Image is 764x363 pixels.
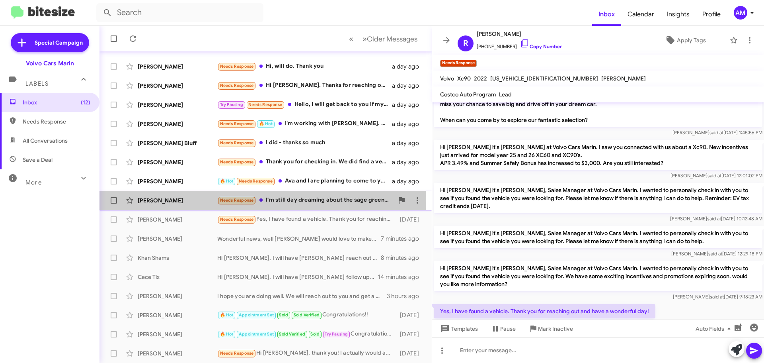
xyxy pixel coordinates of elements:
[138,349,217,357] div: [PERSON_NAME]
[696,3,727,26] a: Profile
[217,330,396,339] div: Congratulations!!
[217,138,392,147] div: I did - thanks so much
[396,330,425,338] div: [DATE]
[392,82,425,90] div: a day ago
[710,294,724,300] span: said at
[440,75,454,82] span: Volvo
[392,177,425,185] div: a day ago
[138,177,217,185] div: [PERSON_NAME]
[239,179,273,184] span: Needs Response
[673,294,762,300] span: [PERSON_NAME] [DATE] 9:18:23 AM
[381,254,425,262] div: 8 minutes ago
[217,81,392,90] div: Hi [PERSON_NAME]. Thanks for reaching out to me. I'm still looking for a truck. I have my eye on ...
[23,156,53,164] span: Save a Deal
[538,322,573,336] span: Mark Inactive
[217,349,396,358] div: Hi [PERSON_NAME], thank you! I actually would appreciate some help. I love the car we drove and a...
[707,173,721,179] span: said at
[440,60,477,67] small: Needs Response
[707,216,721,222] span: said at
[387,292,425,300] div: 3 hours ago
[217,119,392,128] div: I'm working with [PERSON_NAME]. Will be at the dealership [DATE]. TY.
[396,349,425,357] div: [DATE]
[358,31,422,47] button: Next
[220,179,234,184] span: 🔥 Hot
[689,322,740,336] button: Auto Fields
[696,322,734,336] span: Auto Fields
[138,216,217,224] div: [PERSON_NAME]
[217,235,381,243] div: Wonderful news, well [PERSON_NAME] would love to make a deal happen with you. We did sell one [DA...
[11,33,89,52] a: Special Campaign
[434,304,655,318] p: Yes, I have found a vehicle. Thank you for reaching out and have a wonderful day!
[432,322,484,336] button: Templates
[661,3,696,26] a: Insights
[23,137,68,145] span: All Conversations
[217,273,378,281] div: Hi [PERSON_NAME], I will have [PERSON_NAME] follow up with you and discuss preowned Acura's we ha...
[434,183,762,213] p: Hi [PERSON_NAME] it's [PERSON_NAME], Sales Manager at Volvo Cars Marin. I wanted to personally ch...
[239,312,274,318] span: Appointment Set
[138,235,217,243] div: [PERSON_NAME]
[279,312,288,318] span: Sold
[325,332,348,337] span: Try Pausing
[592,3,621,26] a: Inbox
[457,75,471,82] span: Xc90
[138,120,217,128] div: [PERSON_NAME]
[220,332,234,337] span: 🔥 Hot
[344,31,358,47] button: Previous
[499,91,512,98] span: Lead
[23,98,90,106] span: Inbox
[220,83,254,88] span: Needs Response
[138,82,217,90] div: [PERSON_NAME]
[217,157,392,167] div: Thank you for checking in. We did find a vehicle.
[220,217,254,222] span: Needs Response
[138,158,217,166] div: [PERSON_NAME]
[220,198,254,203] span: Needs Response
[378,273,425,281] div: 14 minutes ago
[23,118,90,126] span: Needs Response
[621,3,661,26] a: Calendar
[138,292,217,300] div: [PERSON_NAME]
[396,311,425,319] div: [DATE]
[217,292,387,300] div: I hope you are doing well. We will reach out to you and get a deal together for you can you pleas...
[217,196,394,205] div: I'm still day dreaming about the sage green xc60 wishing is was a ex30 or ex40. But my finances a...
[392,101,425,109] div: a day ago
[392,158,425,166] div: a day ago
[709,130,723,135] span: said at
[601,75,646,82] span: [PERSON_NAME]
[363,34,367,44] span: »
[96,3,263,22] input: Search
[259,121,273,126] span: 🔥 Hot
[349,34,353,44] span: «
[220,121,254,126] span: Needs Response
[474,75,487,82] span: 2022
[25,80,49,87] span: Labels
[477,29,562,39] span: [PERSON_NAME]
[392,63,425,71] div: a day ago
[434,140,762,170] p: Hi [PERSON_NAME] it's [PERSON_NAME] at Volvo Cars Marin. I saw you connected with us about a Xc90...
[248,102,282,107] span: Needs Response
[670,173,762,179] span: [PERSON_NAME] [DATE] 12:01:02 PM
[217,254,381,262] div: Hi [PERSON_NAME], I will have [PERSON_NAME] reach out to you to go over the particulars of the A-...
[81,98,90,106] span: (12)
[434,261,762,291] p: Hi [PERSON_NAME] it's [PERSON_NAME], Sales Manager at Volvo Cars Marin. I wanted to personally ch...
[217,62,392,71] div: Hi, will do. Thank you
[490,75,598,82] span: [US_VEHICLE_IDENTIFICATION_NUMBER]
[367,35,417,43] span: Older Messages
[220,312,234,318] span: 🔥 Hot
[220,64,254,69] span: Needs Response
[345,31,422,47] nav: Page navigation example
[220,140,254,145] span: Needs Response
[670,216,762,222] span: [PERSON_NAME] [DATE] 10:12:48 AM
[734,6,747,20] div: AM
[138,101,217,109] div: [PERSON_NAME]
[392,120,425,128] div: a day ago
[434,226,762,248] p: Hi [PERSON_NAME] it's [PERSON_NAME], Sales Manager at Volvo Cars Marin. I wanted to personally ch...
[522,322,579,336] button: Mark Inactive
[439,322,478,336] span: Templates
[440,91,496,98] span: Costco Auto Program
[138,63,217,71] div: [PERSON_NAME]
[396,216,425,224] div: [DATE]
[26,59,74,67] div: Volvo Cars Marin
[217,215,396,224] div: Yes, I have found a vehicle. Thank you for reaching out and have a wonderful day!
